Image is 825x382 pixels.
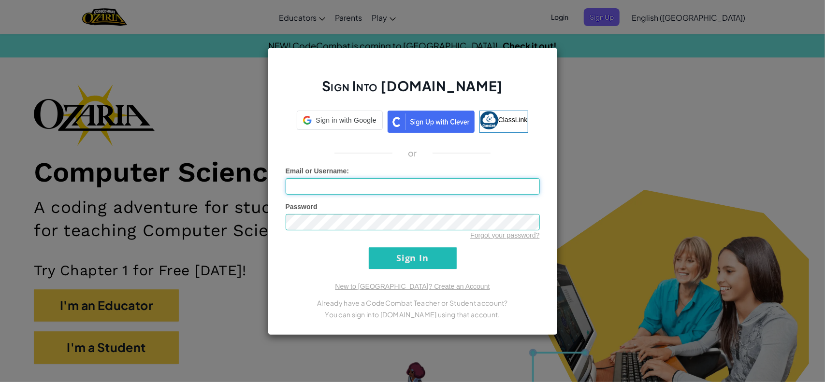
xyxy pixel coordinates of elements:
span: Password [286,203,318,211]
p: Already have a CodeCombat Teacher or Student account? [286,297,540,309]
input: Sign In [369,247,457,269]
div: Sign in with Google [297,111,382,130]
span: Email or Username [286,167,347,175]
label: : [286,166,349,176]
h2: Sign Into [DOMAIN_NAME] [286,77,540,105]
a: Forgot your password? [470,231,539,239]
img: classlink-logo-small.png [480,111,498,129]
p: You can sign into [DOMAIN_NAME] using that account. [286,309,540,320]
img: clever_sso_button@2x.png [388,111,475,133]
a: New to [GEOGRAPHIC_DATA]? Create an Account [335,283,490,290]
p: or [408,147,417,159]
a: Sign in with Google [297,111,382,133]
span: ClassLink [498,115,528,123]
span: Sign in with Google [316,115,376,125]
